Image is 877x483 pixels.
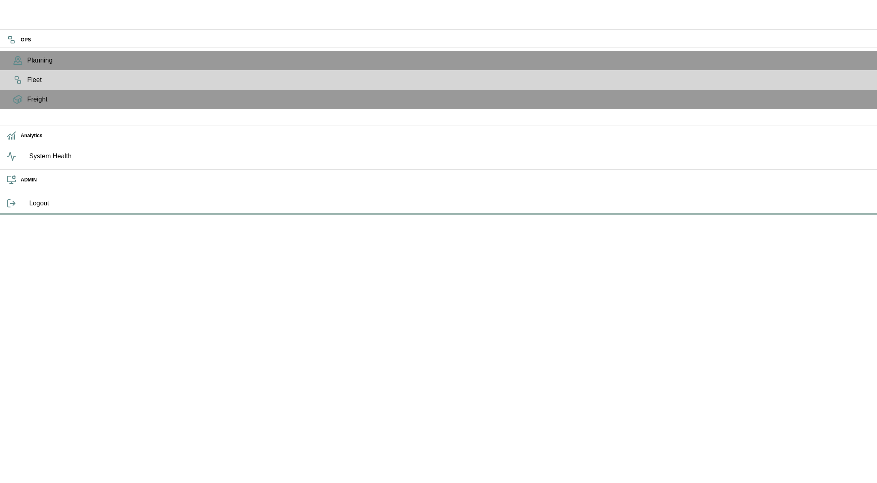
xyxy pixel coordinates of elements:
[21,132,871,140] h6: Analytics
[27,75,871,85] span: Fleet
[29,151,871,161] span: System Health
[21,176,871,184] h6: ADMIN
[27,56,871,65] span: Planning
[21,36,871,44] h6: OPS
[27,95,871,104] span: Freight
[29,198,871,208] span: Logout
